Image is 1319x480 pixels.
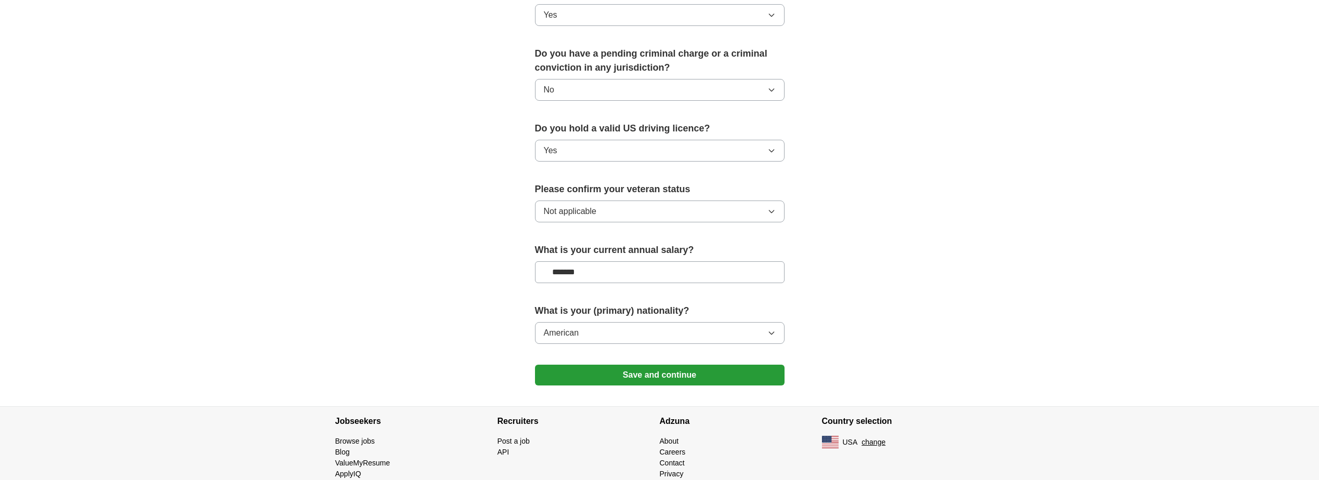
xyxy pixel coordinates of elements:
label: What is your current annual salary? [535,243,785,257]
img: US flag [822,436,839,448]
a: Post a job [498,437,530,445]
button: Save and continue [535,365,785,385]
button: change [861,437,885,448]
span: American [544,327,579,339]
label: What is your (primary) nationality? [535,304,785,318]
span: Yes [544,144,557,157]
label: Do you have a pending criminal charge or a criminal conviction in any jurisdiction? [535,47,785,75]
a: Browse jobs [335,437,375,445]
a: API [498,448,510,456]
a: About [660,437,679,445]
button: American [535,322,785,344]
label: Do you hold a valid US driving licence? [535,122,785,136]
button: Yes [535,140,785,162]
a: Privacy [660,470,684,478]
a: ValueMyResume [335,459,390,467]
button: Not applicable [535,201,785,222]
button: Yes [535,4,785,26]
span: USA [843,437,858,448]
h4: Country selection [822,407,984,436]
a: Contact [660,459,685,467]
button: No [535,79,785,101]
a: Careers [660,448,686,456]
span: Yes [544,9,557,21]
span: Not applicable [544,205,596,218]
span: No [544,84,554,96]
a: Blog [335,448,350,456]
a: ApplyIQ [335,470,361,478]
label: Please confirm your veteran status [535,182,785,196]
